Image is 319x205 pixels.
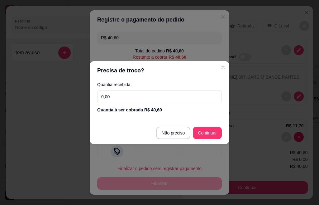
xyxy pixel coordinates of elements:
button: Close [218,62,228,72]
header: Precisa de troco? [90,61,229,80]
div: Quantia à ser cobrada R$ 40,60 [97,107,222,113]
button: Continuar [193,127,222,139]
label: Quantia recebida [97,82,222,87]
button: Não preciso [156,127,191,139]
